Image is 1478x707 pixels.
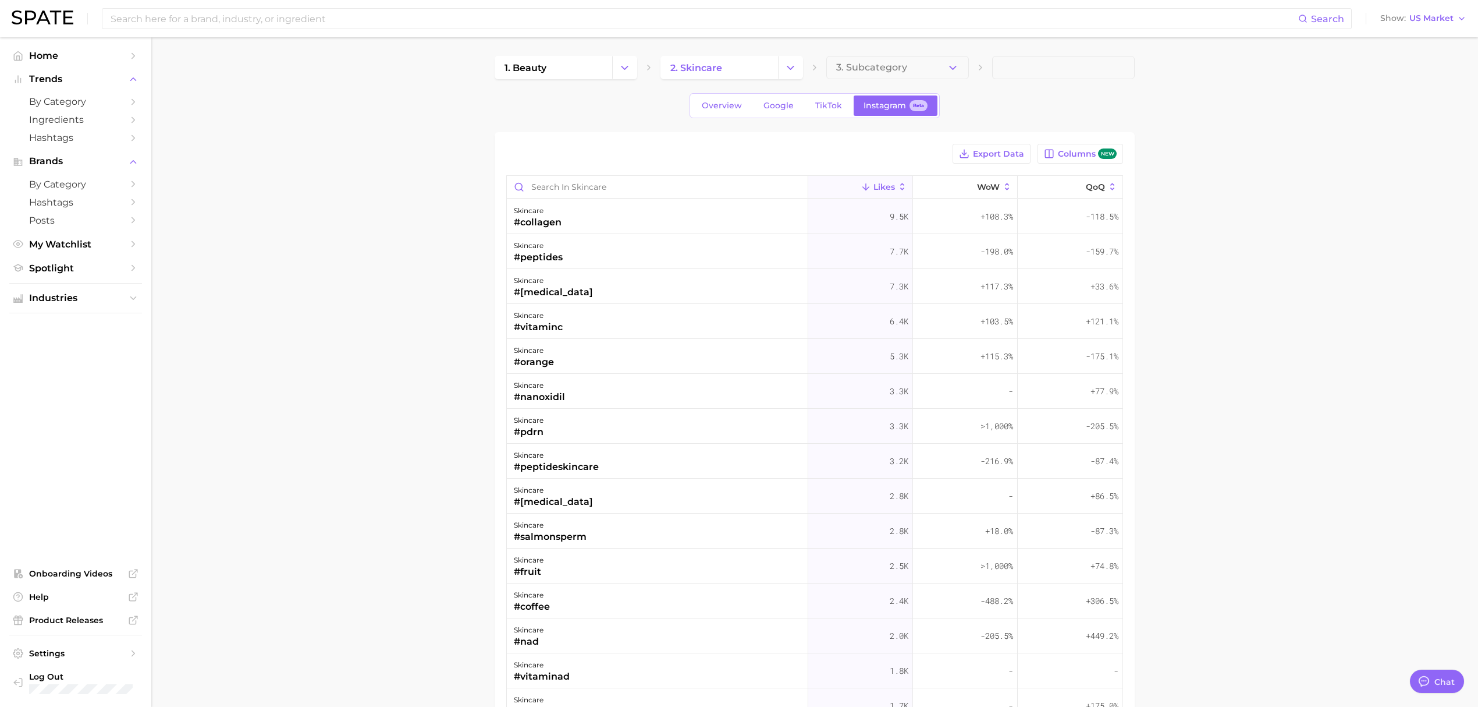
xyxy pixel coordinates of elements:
[1311,13,1344,24] span: Search
[1090,559,1118,573] span: +74.8%
[514,483,593,497] div: skincare
[514,413,543,427] div: skincare
[890,489,908,503] span: 2.8k
[514,250,563,264] div: #peptides
[29,239,122,250] span: My Watchlist
[514,565,543,579] div: #fruit
[1086,629,1118,643] span: +449.2%
[1018,176,1122,199] button: QoQ
[1380,15,1406,22] span: Show
[29,263,122,274] span: Spotlight
[29,293,122,303] span: Industries
[504,62,546,73] span: 1. beauty
[1377,11,1469,26] button: ShowUS Market
[890,245,908,259] span: 7.7k
[9,289,142,307] button: Industries
[9,70,142,88] button: Trends
[890,384,908,398] span: 3.3k
[890,280,908,294] span: 7.3k
[808,176,913,199] button: Likes
[29,671,176,682] span: Log Out
[29,156,122,167] span: Brands
[9,153,142,170] button: Brands
[514,204,562,218] div: skincare
[692,96,752,116] a: Overview
[836,62,907,73] span: 3. Subcategory
[1008,664,1013,678] span: -
[514,448,599,462] div: skincare
[670,62,722,73] span: 2. skincare
[805,96,852,116] a: TikTok
[514,344,554,358] div: skincare
[754,96,804,116] a: Google
[890,594,908,608] span: 2.4k
[9,211,142,229] a: Posts
[1409,15,1454,22] span: US Market
[514,215,562,229] div: #collagen
[702,101,742,111] span: Overview
[1090,384,1118,398] span: +77.9%
[890,349,908,363] span: 5.3k
[612,56,637,79] button: Change Category
[980,629,1013,643] span: -205.5%
[913,176,1018,199] button: WoW
[29,132,122,143] span: Hashtags
[29,592,122,602] span: Help
[890,210,908,224] span: 9.5k
[1058,149,1117,160] span: Columns
[1086,210,1118,224] span: -118.5%
[815,101,842,111] span: TikTok
[514,530,587,544] div: #salmonsperm
[973,149,1024,159] span: Export Data
[1114,664,1118,678] span: -
[12,10,73,24] img: SPATE
[985,524,1013,538] span: +18.0%
[980,349,1013,363] span: +115.3%
[514,274,593,288] div: skincare
[1090,524,1118,538] span: -87.3%
[29,74,122,84] span: Trends
[1038,144,1123,164] button: Columnsnew
[514,635,543,649] div: #nad
[980,454,1013,468] span: -216.9%
[1086,314,1118,328] span: +121.1%
[864,101,906,111] span: Instagram
[514,658,570,672] div: skincare
[29,50,122,61] span: Home
[9,129,142,147] a: Hashtags
[980,245,1013,259] span: -198.0%
[660,56,778,79] a: 2. skincare
[495,56,612,79] a: 1. beauty
[980,314,1013,328] span: +103.5%
[514,425,543,439] div: #pdrn
[1086,349,1118,363] span: -175.1%
[890,524,908,538] span: 2.8k
[514,309,563,323] div: skincare
[514,460,599,474] div: #peptideskincare
[826,56,969,79] button: 3. Subcategory
[9,235,142,253] a: My Watchlist
[9,565,142,582] a: Onboarding Videos
[1090,489,1118,503] span: +86.5%
[514,355,554,369] div: #orange
[890,314,908,328] span: 6.4k
[29,114,122,125] span: Ingredients
[29,648,122,659] span: Settings
[9,111,142,129] a: Ingredients
[9,259,142,277] a: Spotlight
[1090,454,1118,468] span: -87.4%
[1008,384,1013,398] span: -
[953,144,1031,164] button: Export Data
[890,419,908,433] span: 3.3k
[514,518,587,532] div: skincare
[514,390,565,404] div: #nanoxidil
[980,594,1013,608] span: -488.2%
[9,668,142,698] a: Log out. Currently logged in with e-mail marcela.bucklin@kendobrands.com.
[980,420,1013,432] span: >1,000%
[980,280,1013,294] span: +117.3%
[29,568,122,579] span: Onboarding Videos
[763,101,794,111] span: Google
[1090,280,1118,294] span: +33.6%
[854,96,937,116] a: InstagramBeta
[9,93,142,111] a: by Category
